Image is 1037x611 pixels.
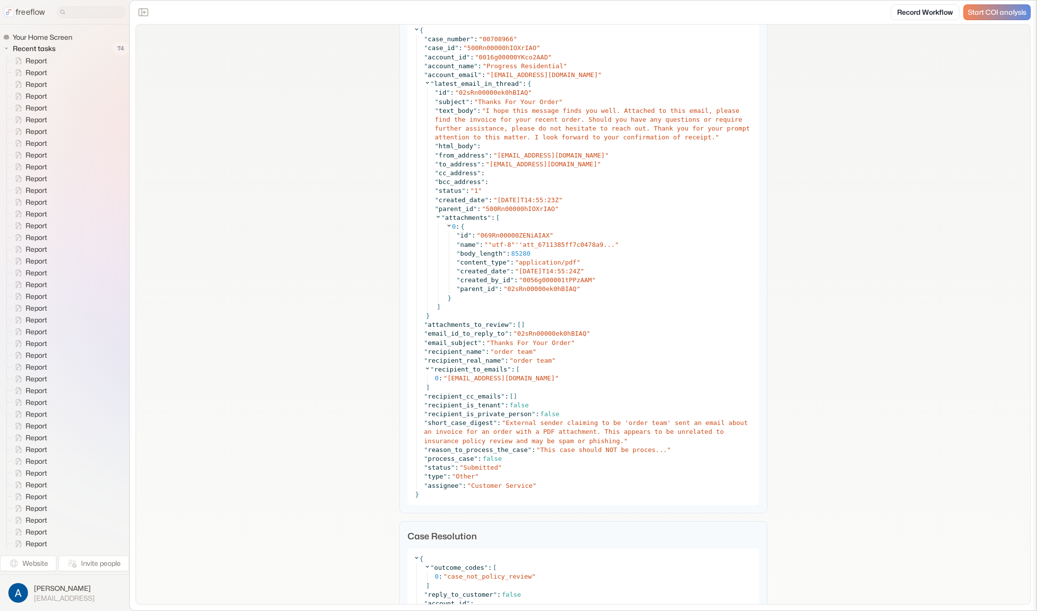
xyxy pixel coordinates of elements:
[7,137,51,149] a: Report
[24,115,50,125] span: Report
[435,160,439,168] span: "
[491,213,495,222] span: :
[438,89,446,96] span: id
[7,373,51,385] a: Report
[7,279,51,291] a: Report
[559,98,563,106] span: "
[437,303,441,311] span: ]
[428,71,478,79] span: account_email
[420,26,424,35] span: {
[24,244,50,254] span: Report
[428,62,474,70] span: account_name
[509,330,513,337] span: :
[428,44,455,52] span: case_id
[457,241,461,248] span: "
[571,339,575,346] span: "
[6,581,123,605] button: [PERSON_NAME][EMAIL_ADDRESS]
[493,196,497,204] span: "
[24,80,50,89] span: Report
[7,361,51,373] a: Report
[505,330,509,337] span: "
[510,259,514,266] span: :
[7,232,51,243] a: Report
[7,503,51,514] a: Report
[7,302,51,314] a: Report
[482,107,486,114] span: "
[481,178,485,186] span: "
[8,583,28,603] img: profile
[435,152,439,159] span: "
[460,259,506,266] span: content_type
[24,233,50,242] span: Report
[24,209,50,219] span: Report
[478,71,482,79] span: "
[450,89,454,96] span: :
[24,197,50,207] span: Report
[7,420,51,432] a: Report
[7,90,51,102] a: Report
[493,152,497,159] span: "
[3,32,76,42] a: Your Home Screen
[481,160,485,168] span: :
[486,205,555,213] span: 500Rn00000hIOXrIAO
[473,107,477,114] span: "
[495,285,499,292] span: "
[457,276,461,284] span: "
[7,479,51,491] a: Report
[424,357,428,364] span: "
[605,152,609,159] span: "
[460,276,510,284] span: created_by_id
[478,339,482,346] span: "
[136,4,151,20] button: Close the sidebar
[515,267,519,275] span: "
[24,456,50,466] span: Report
[592,276,596,284] span: "
[491,71,598,79] span: [EMAIL_ADDRESS][DOMAIN_NAME]
[501,357,505,364] span: "
[455,89,459,96] span: "
[428,321,508,328] span: attachments_to_review
[489,196,492,204] span: :
[11,32,75,42] span: Your Home Screen
[559,196,563,204] span: "
[7,55,51,67] a: Report
[533,348,537,355] span: "
[486,348,490,355] span: :
[460,241,475,248] span: name
[472,232,476,239] span: :
[428,348,482,355] span: recipient_name
[426,312,430,319] span: }
[491,348,494,355] span: "
[459,44,463,52] span: :
[506,267,510,275] span: "
[505,357,509,364] span: :
[438,142,473,150] span: html_body
[491,339,571,346] span: Thanks For Your Order
[435,107,439,114] span: "
[519,80,523,87] span: "
[597,160,601,168] span: "
[478,62,482,70] span: :
[435,98,439,106] span: "
[435,187,439,194] span: "
[24,127,50,136] span: Report
[435,89,439,96] span: "
[428,330,505,337] span: email_id_to_reply_to
[479,53,548,61] span: 0016g00000YKco2AAD
[455,44,459,52] span: "
[486,160,490,168] span: "
[477,232,481,239] span: "
[24,280,50,290] span: Report
[522,80,526,88] span: :
[496,213,500,222] span: [
[479,241,483,248] span: :
[469,98,473,106] span: :
[7,467,51,479] a: Report
[460,285,494,292] span: parent_id
[563,62,567,70] span: "
[441,214,445,221] span: "
[464,44,467,52] span: "
[487,339,491,346] span: "
[482,348,486,355] span: "
[460,250,502,257] span: body_length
